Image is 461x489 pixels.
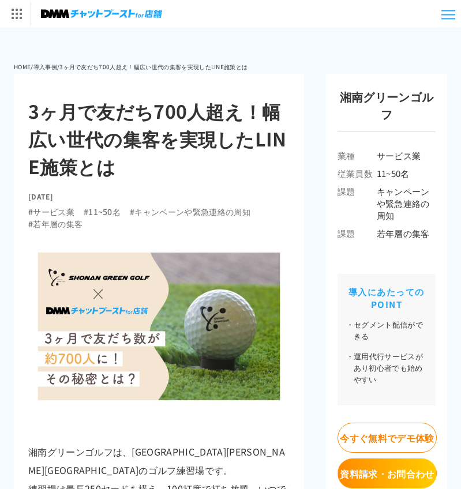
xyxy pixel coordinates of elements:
[346,319,427,342] li: セグメント配信ができる
[377,185,436,221] span: キャンペーンや緊急連絡の周知
[338,227,377,239] span: 課題
[377,167,436,179] span: 11~50名
[2,2,31,26] img: サービス
[14,62,31,71] a: HOME
[28,206,74,218] li: #サービス業
[41,6,162,22] img: チャットブーストfor店舗
[346,285,427,310] h2: 導入にあたってのPOINT
[338,458,437,488] a: 資料請求・お問合わせ
[84,206,121,218] li: #11~50名
[338,88,436,132] h3: 湘南グリーンゴルフ
[28,191,53,201] time: [DATE]
[338,167,377,179] span: 従業員数
[31,60,33,74] li: /
[28,218,83,230] li: #若年層の集客
[33,62,57,71] a: 導入事例
[130,206,250,218] li: #キャンペーンや緊急連絡の周知
[346,351,427,385] li: 運用代行サービスがあり初心者でも始めやすい
[377,149,436,161] span: サービス業
[338,423,437,453] a: 今すぐ無料でデモ体験
[59,60,248,74] li: 3ヶ月で友だち700人超え！幅広い世代の集客を実現したLINE施策とは
[338,149,377,161] span: 業種
[28,97,290,180] h1: 3ヶ月で友だち700人超え！幅広い世代の集客を実現したLINE施策とは
[28,239,290,413] img: 湘南グリーンゴルフ様の導入事例
[377,227,436,239] span: 若年層の集客
[57,60,59,74] li: /
[338,185,377,221] span: 課題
